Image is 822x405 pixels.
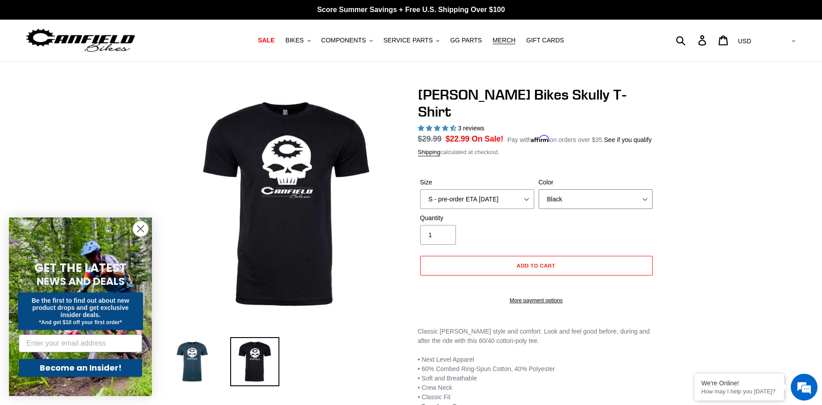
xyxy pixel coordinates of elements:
[531,135,550,142] span: Affirm
[446,134,470,143] span: $22.99
[168,337,217,386] img: Load image into Gallery viewer, Canfield Bikes Skully T-Shirt
[488,34,520,46] a: MERCH
[418,134,442,143] s: $29.99
[539,178,653,187] label: Color
[133,221,148,237] button: Close dialog
[19,334,142,352] input: Enter your email address
[418,148,655,157] div: calculated at checkout.
[39,319,122,326] span: *And get $10 off your first order*
[317,34,377,46] button: COMPONENTS
[418,149,441,156] a: Shipping
[384,37,433,44] span: SERVICE PARTS
[285,37,304,44] span: BIKES
[258,37,274,44] span: SALE
[420,296,653,305] a: More payment options
[681,30,704,50] input: Search
[472,133,503,145] span: On Sale!
[321,37,366,44] span: COMPONENTS
[522,34,569,46] a: GIFT CARDS
[450,37,482,44] span: GG PARTS
[25,26,136,54] img: Canfield Bikes
[32,297,130,318] span: Be the first to find out about new product drops and get exclusive insider deals.
[281,34,315,46] button: BIKES
[701,380,777,387] div: We're Online!
[604,136,652,143] a: See if you qualify - Learn more about Affirm Financing (opens in modal)
[418,125,458,132] span: 4.67 stars
[507,133,652,145] p: Pay with on orders over $35.
[458,125,484,132] span: 3 reviews
[517,262,556,269] span: Add to cart
[420,178,534,187] label: Size
[379,34,444,46] button: SERVICE PARTS
[19,359,142,377] button: Become an Insider!
[420,213,534,223] label: Quantity
[418,86,655,121] h1: [PERSON_NAME] Bikes Skully T-Shirt
[253,34,279,46] a: SALE
[230,337,279,386] img: Load image into Gallery viewer, Canfield Bikes Skully T-Shirt
[418,327,655,346] div: Classic [PERSON_NAME] style and comfort. Look and feel good before, during and after the ride wit...
[701,388,777,395] p: How may I help you today?
[526,37,564,44] span: GIFT CARDS
[446,34,486,46] a: GG PARTS
[34,260,126,276] span: GET THE LATEST
[37,274,125,288] span: NEWS AND DEALS
[493,37,515,44] span: MERCH
[420,256,653,276] button: Add to cart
